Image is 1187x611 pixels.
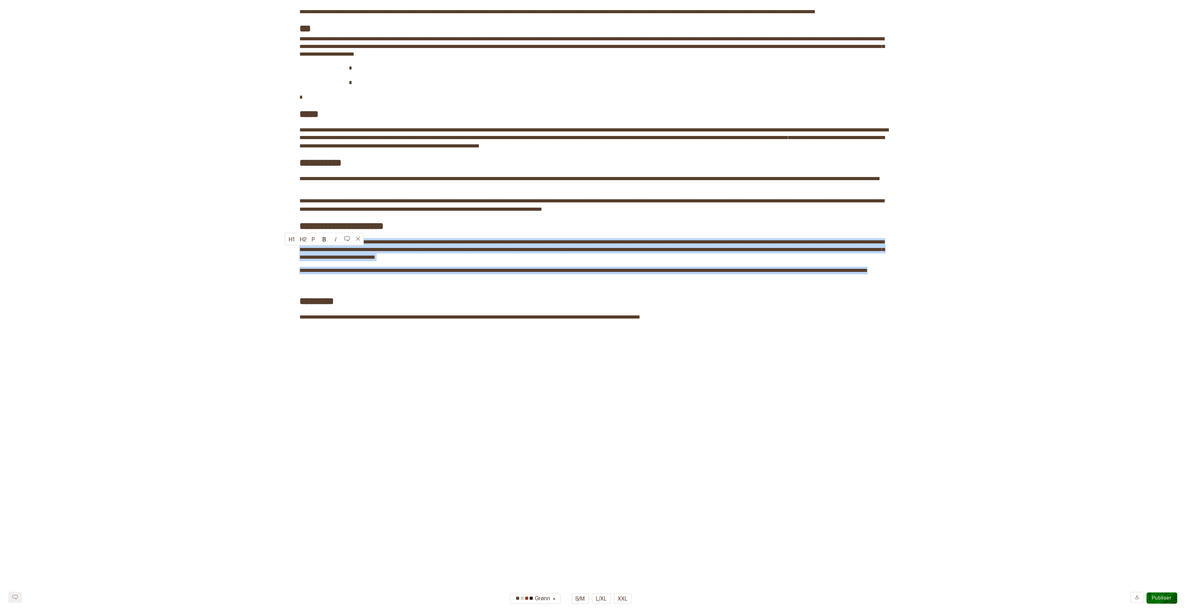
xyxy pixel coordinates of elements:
button: H1 [285,234,296,245]
button: H2 [296,234,307,245]
span: Publiser [1152,595,1172,601]
button: S/M [571,593,589,604]
div: Grønn [514,593,551,605]
button: B [319,234,330,245]
button: Publiser [1147,593,1177,604]
button: XXL [614,593,632,604]
button: P [307,234,319,245]
img: A chat bubble [344,236,350,241]
button: Grønn [510,594,561,604]
button: L/XL [592,593,611,604]
button: I [330,234,341,245]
